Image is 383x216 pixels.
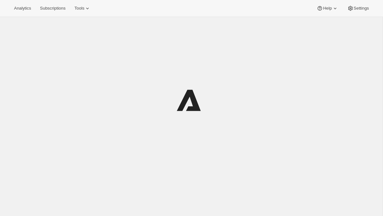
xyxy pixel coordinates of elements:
[36,4,69,13] button: Subscriptions
[313,4,342,13] button: Help
[343,4,373,13] button: Settings
[40,6,65,11] span: Subscriptions
[71,4,94,13] button: Tools
[14,6,31,11] span: Analytics
[74,6,84,11] span: Tools
[10,4,35,13] button: Analytics
[323,6,332,11] span: Help
[354,6,369,11] span: Settings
